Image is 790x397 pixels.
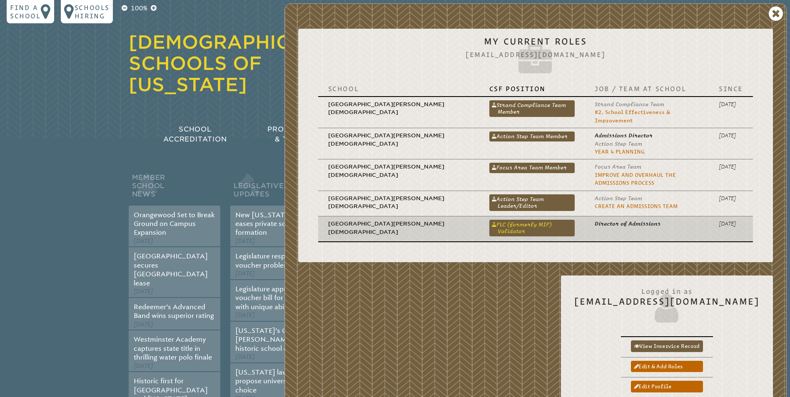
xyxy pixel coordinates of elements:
[595,220,699,228] p: Director of Admissions
[10,3,41,20] p: Find a school
[574,283,760,325] h2: [EMAIL_ADDRESS][DOMAIN_NAME]
[631,340,703,352] a: View inservice record
[134,252,208,287] a: [GEOGRAPHIC_DATA] secures [GEOGRAPHIC_DATA] lease
[595,149,645,155] a: Year 4 planning
[134,362,153,370] span: [DATE]
[719,100,743,108] p: [DATE]
[328,100,469,117] p: [GEOGRAPHIC_DATA][PERSON_NAME][DEMOGRAPHIC_DATA]
[719,220,743,228] p: [DATE]
[489,163,575,173] a: Focus Area Team Member
[134,303,214,320] a: Redeemer’s Advanced Band wins superior rating
[235,270,255,277] span: [DATE]
[595,101,664,107] span: Strand Compliance Team
[134,211,215,237] a: Orangewood Set to Break Ground on Campus Expansion
[631,361,703,372] a: Edit & add roles
[235,312,255,319] span: [DATE]
[129,3,149,13] p: 100%
[489,84,575,93] p: CSF Position
[235,238,255,245] span: [DATE]
[595,141,642,147] span: Action Step Team
[267,125,389,143] span: Professional Development & Teacher Certification
[230,171,322,206] h2: Legislative Updates
[595,109,670,123] a: #2. School Effectiveness & Improvement
[134,288,153,295] span: [DATE]
[595,195,642,201] span: Action Step Team
[595,172,676,186] a: Improve and Overhaul the Admissions Process
[719,84,743,93] p: Since
[235,285,313,311] a: Legislature approves voucher bill for students with unique abilities
[595,164,641,170] span: Focus Area Team
[129,171,220,206] h2: Member School News
[163,125,227,143] span: School Accreditation
[328,163,469,179] p: [GEOGRAPHIC_DATA][PERSON_NAME][DEMOGRAPHIC_DATA]
[595,132,699,139] p: Admissions Director
[328,84,469,93] p: School
[719,163,743,171] p: [DATE]
[489,220,575,236] a: PLC (formerly MIP) Validator
[328,132,469,148] p: [GEOGRAPHIC_DATA][PERSON_NAME][DEMOGRAPHIC_DATA]
[719,194,743,202] p: [DATE]
[134,238,153,245] span: [DATE]
[631,381,703,392] a: Edit profile
[134,335,212,361] a: Westminster Academy captures state title in thrilling water polo finale
[235,353,255,360] span: [DATE]
[328,220,469,236] p: [GEOGRAPHIC_DATA][PERSON_NAME][DEMOGRAPHIC_DATA]
[595,84,699,93] p: Job / Team at School
[574,283,760,296] span: Logged in as
[235,327,316,352] a: [US_STATE]’s Governor [PERSON_NAME] signs historic school choice bill
[719,132,743,139] p: [DATE]
[235,368,315,394] a: [US_STATE] lawmakers propose universal school choice
[235,211,304,237] a: New [US_STATE] law eases private school formation
[595,203,678,209] a: Create an Admissions Team
[489,132,575,141] a: Action Step Team Member
[134,321,153,328] span: [DATE]
[312,36,760,78] h2: My Current Roles
[235,252,309,269] a: Legislature responds to voucher problems
[489,100,575,117] a: Strand Compliance Team Member
[328,194,469,211] p: [GEOGRAPHIC_DATA][PERSON_NAME][DEMOGRAPHIC_DATA]
[129,31,365,95] a: [DEMOGRAPHIC_DATA] Schools of [US_STATE]
[489,194,575,211] a: Action Step Team Leader/Editor
[75,3,110,20] p: Schools Hiring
